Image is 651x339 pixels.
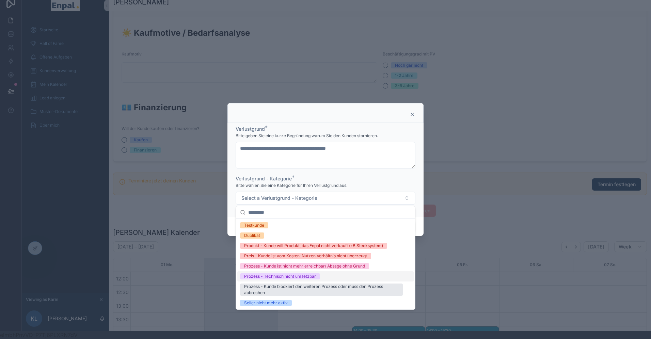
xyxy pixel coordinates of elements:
[244,300,288,306] div: Seller nicht mehr aktiv
[244,222,264,228] div: Testkunde
[244,243,383,249] div: Produkt - Kunde will Produkt, das Enpal nicht verkauft (zB Stecksystem)
[236,126,265,132] span: Verlustgrund
[244,284,399,296] div: Prozess - Kunde blockiert den weiteren Prozess oder muss den Prozess abbrechen
[236,176,292,181] span: Verlustgrund - Kategorie
[236,133,378,139] span: Bitte geben Sie eine kurze Begründung warum Sie den Kunden stornieren.
[244,263,365,269] div: Prozess - Kunde ist nicht mehr erreichbar/ Absage ohne Grund
[244,253,367,259] div: Preis - Kunde ist vom Kosten-Nutzen Verhältnis nicht überzeugt
[236,192,415,205] button: Select Button
[236,183,347,188] span: Bitte wählen Sie eine Kategorie für Ihren Verlustgrund aus.
[244,273,316,279] div: Prozess - Technisch nicht umsetzbar
[236,219,415,309] div: Suggestions
[241,195,317,201] span: Select a Verlustgrund - Kategorie
[244,232,260,239] div: Duplikat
